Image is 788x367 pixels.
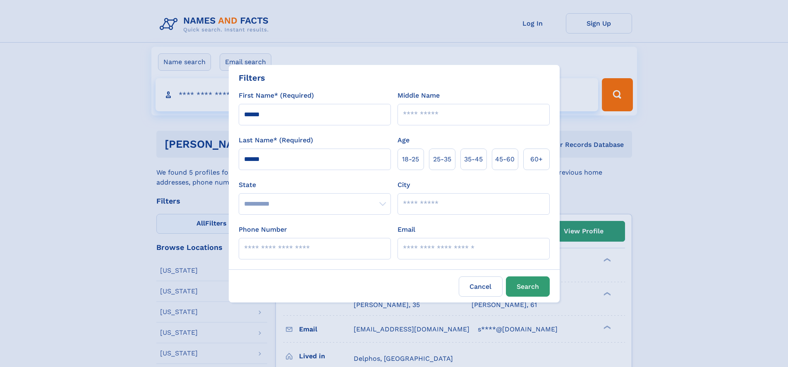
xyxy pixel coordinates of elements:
[398,91,440,101] label: Middle Name
[459,276,503,297] label: Cancel
[239,72,265,84] div: Filters
[506,276,550,297] button: Search
[239,225,287,235] label: Phone Number
[239,91,314,101] label: First Name* (Required)
[398,135,410,145] label: Age
[402,154,419,164] span: 18‑25
[530,154,543,164] span: 60+
[239,180,391,190] label: State
[495,154,515,164] span: 45‑60
[433,154,451,164] span: 25‑35
[398,180,410,190] label: City
[239,135,313,145] label: Last Name* (Required)
[464,154,483,164] span: 35‑45
[398,225,415,235] label: Email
